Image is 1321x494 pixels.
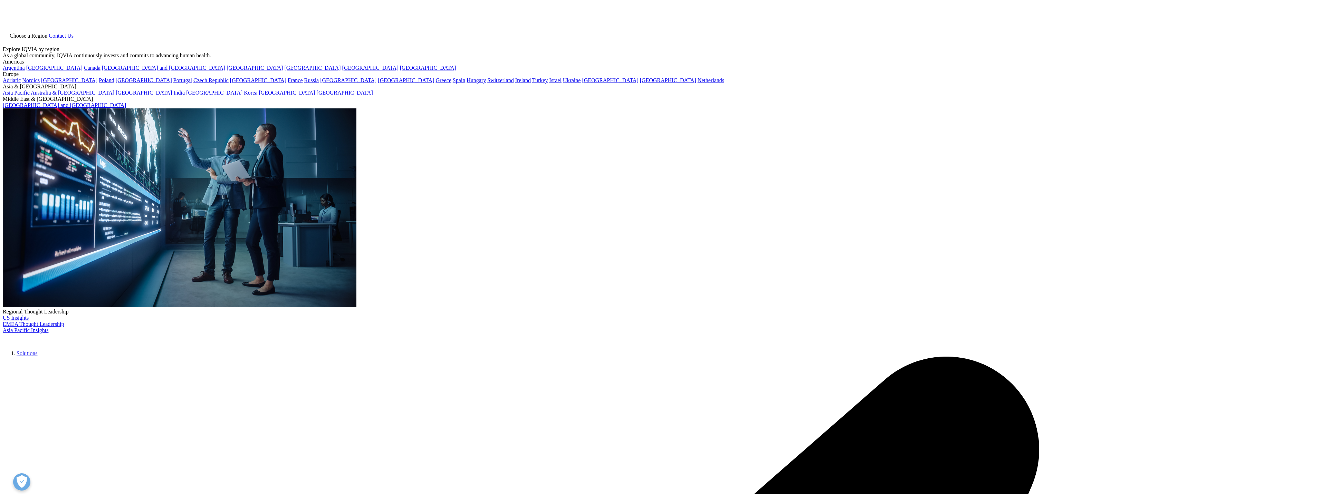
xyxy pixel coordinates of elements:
[3,71,1318,77] div: Europe
[10,33,47,39] span: Choose a Region
[563,77,581,83] a: Ukraine
[244,90,257,96] a: Korea
[13,473,30,491] button: Open Preferences
[3,77,21,83] a: Adriatic
[3,84,1318,90] div: Asia & [GEOGRAPHIC_DATA]
[102,65,225,71] a: [GEOGRAPHIC_DATA] and [GEOGRAPHIC_DATA]
[3,90,30,96] a: Asia Pacific
[304,77,319,83] a: Russia
[3,315,29,321] a: US Insights
[3,96,1318,102] div: Middle East & [GEOGRAPHIC_DATA]
[515,77,531,83] a: Ireland
[487,77,514,83] a: Switzerland
[3,102,126,108] a: [GEOGRAPHIC_DATA] and [GEOGRAPHIC_DATA]
[49,33,74,39] a: Contact Us
[3,65,25,71] a: Argentina
[116,90,172,96] a: [GEOGRAPHIC_DATA]
[230,77,286,83] a: [GEOGRAPHIC_DATA]
[467,77,486,83] a: Hungary
[453,77,465,83] a: Spain
[259,90,315,96] a: [GEOGRAPHIC_DATA]
[3,52,1318,59] div: As a global community, IQVIA continuously invests and commits to advancing human health.
[17,350,37,356] a: Solutions
[22,77,40,83] a: Nordics
[3,108,356,307] img: 2093_analyzing-data-using-big-screen-display-and-laptop.png
[26,65,83,71] a: [GEOGRAPHIC_DATA]
[173,77,192,83] a: Portugal
[41,77,97,83] a: [GEOGRAPHIC_DATA]
[3,321,64,327] a: EMEA Thought Leadership
[3,309,1318,315] div: Regional Thought Leadership
[193,77,229,83] a: Czech Republic
[640,77,696,83] a: [GEOGRAPHIC_DATA]
[532,77,548,83] a: Turkey
[549,77,562,83] a: Israel
[582,77,638,83] a: [GEOGRAPHIC_DATA]
[186,90,242,96] a: [GEOGRAPHIC_DATA]
[31,90,114,96] a: Australia & [GEOGRAPHIC_DATA]
[435,77,451,83] a: Greece
[99,77,114,83] a: Poland
[227,65,283,71] a: [GEOGRAPHIC_DATA]
[342,65,399,71] a: [GEOGRAPHIC_DATA]
[3,327,48,333] a: Asia Pacific Insights
[84,65,100,71] a: Canada
[288,77,303,83] a: France
[3,333,58,343] img: IQVIA Healthcare Information Technology and Pharma Clinical Research Company
[317,90,373,96] a: [GEOGRAPHIC_DATA]
[400,65,456,71] a: [GEOGRAPHIC_DATA]
[284,65,341,71] a: [GEOGRAPHIC_DATA]
[116,77,172,83] a: [GEOGRAPHIC_DATA]
[698,77,724,83] a: Netherlands
[3,46,1318,52] div: Explore IQVIA by region
[320,77,376,83] a: [GEOGRAPHIC_DATA]
[3,59,1318,65] div: Americas
[173,90,185,96] a: India
[378,77,434,83] a: [GEOGRAPHIC_DATA]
